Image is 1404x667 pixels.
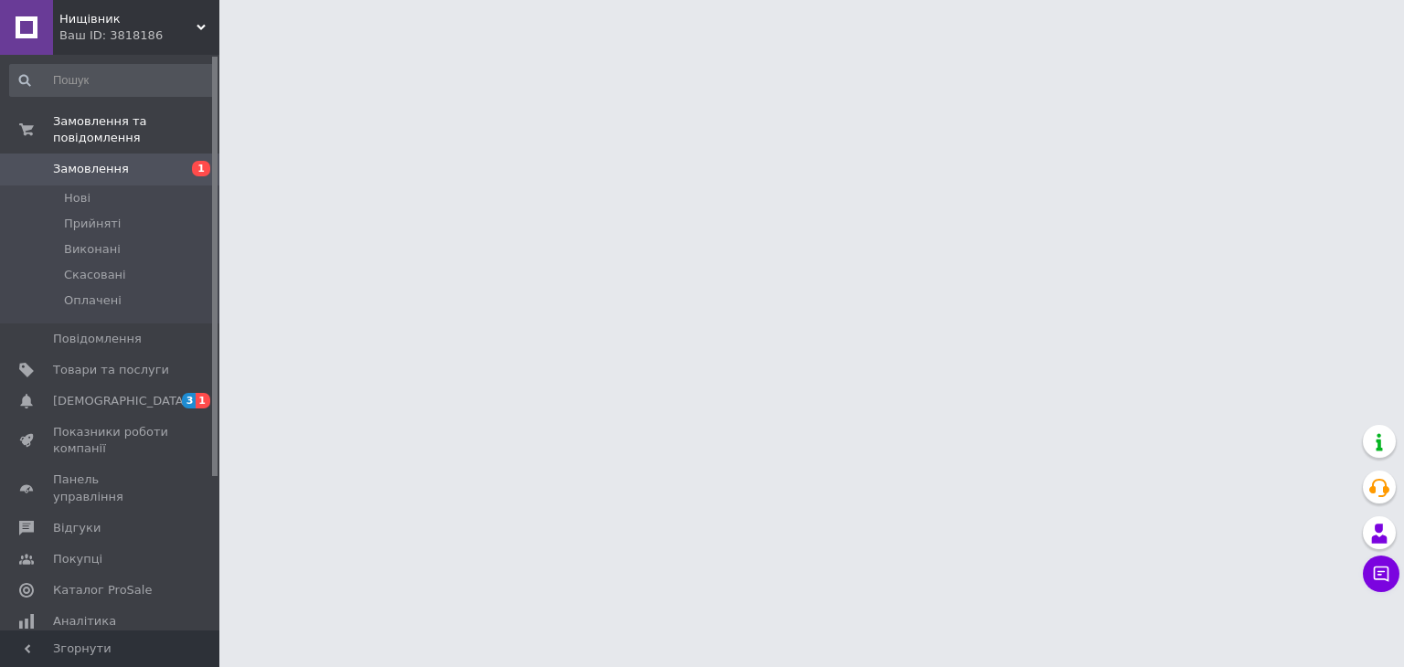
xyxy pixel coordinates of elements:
input: Пошук [9,64,216,97]
span: Нищівник [59,11,197,27]
span: Панель управління [53,471,169,504]
span: Виконані [64,241,121,258]
span: Замовлення [53,161,129,177]
span: Аналітика [53,613,116,630]
span: Товари та послуги [53,362,169,378]
div: Ваш ID: 3818186 [59,27,219,44]
span: [DEMOGRAPHIC_DATA] [53,393,188,409]
button: Чат з покупцем [1363,556,1399,592]
span: Показники роботи компанії [53,424,169,457]
span: Повідомлення [53,331,142,347]
span: Покупці [53,551,102,567]
span: Каталог ProSale [53,582,152,598]
span: 1 [192,161,210,176]
span: Скасовані [64,267,126,283]
span: 1 [196,393,210,408]
span: Замовлення та повідомлення [53,113,219,146]
span: Нові [64,190,90,206]
span: 3 [182,393,197,408]
span: Прийняті [64,216,121,232]
span: Оплачені [64,292,122,309]
span: Відгуки [53,520,101,536]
